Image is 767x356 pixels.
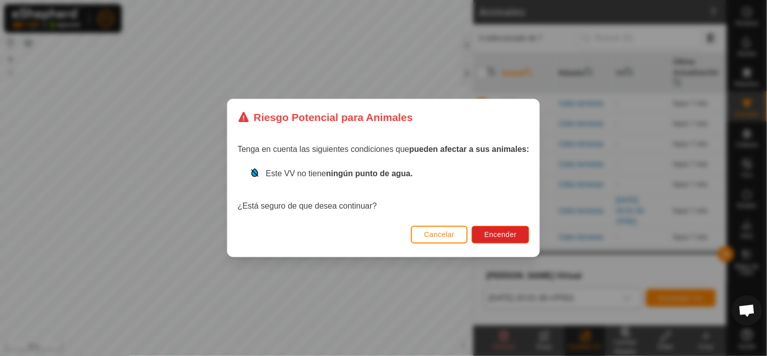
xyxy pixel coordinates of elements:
span: Este VV no tiene [266,169,413,178]
div: Riesgo Potencial para Animales [238,109,413,125]
strong: ningún punto de agua. [326,169,413,178]
strong: pueden afectar a sus animales: [410,145,529,153]
span: Encender [484,230,517,239]
div: Chat abierto [732,295,762,326]
span: Tenga en cuenta las siguientes condiciones que [238,145,529,153]
div: ¿Está seguro de que desea continuar? [238,168,529,212]
button: Encender [472,226,529,244]
span: Cancelar [424,230,455,239]
button: Cancelar [411,226,468,244]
